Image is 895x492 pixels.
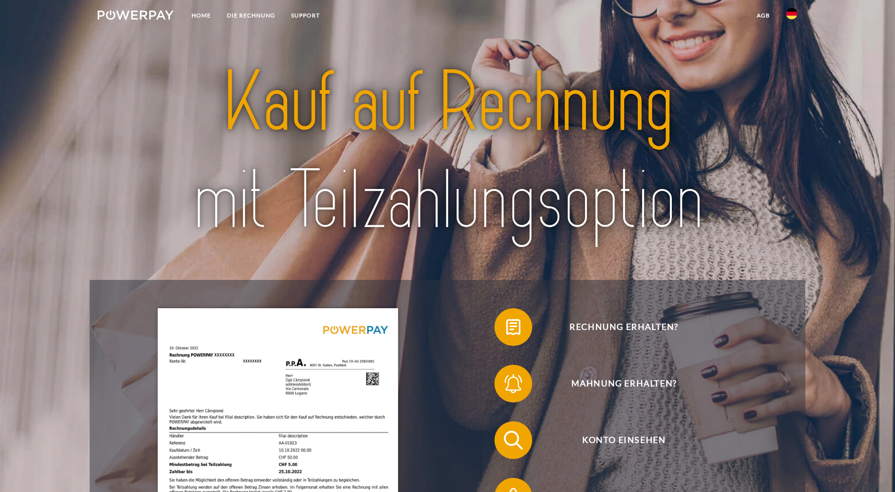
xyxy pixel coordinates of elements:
[132,49,763,254] img: title-powerpay_de.svg
[494,421,740,459] button: Konto einsehen
[502,428,525,452] img: qb_search.svg
[502,372,525,395] img: qb_bell.svg
[786,8,797,19] img: de
[508,365,739,402] span: Mahnung erhalten?
[749,7,778,24] a: agb
[494,308,740,346] button: Rechnung erhalten?
[98,10,174,20] img: logo-powerpay-white.svg
[508,421,739,459] span: Konto einsehen
[219,7,283,24] a: DIE RECHNUNG
[283,7,328,24] a: SUPPORT
[508,308,739,346] span: Rechnung erhalten?
[184,7,219,24] a: Home
[857,454,887,484] iframe: Schaltfläche zum Öffnen des Messaging-Fensters
[494,365,740,402] button: Mahnung erhalten?
[502,315,525,339] img: qb_bill.svg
